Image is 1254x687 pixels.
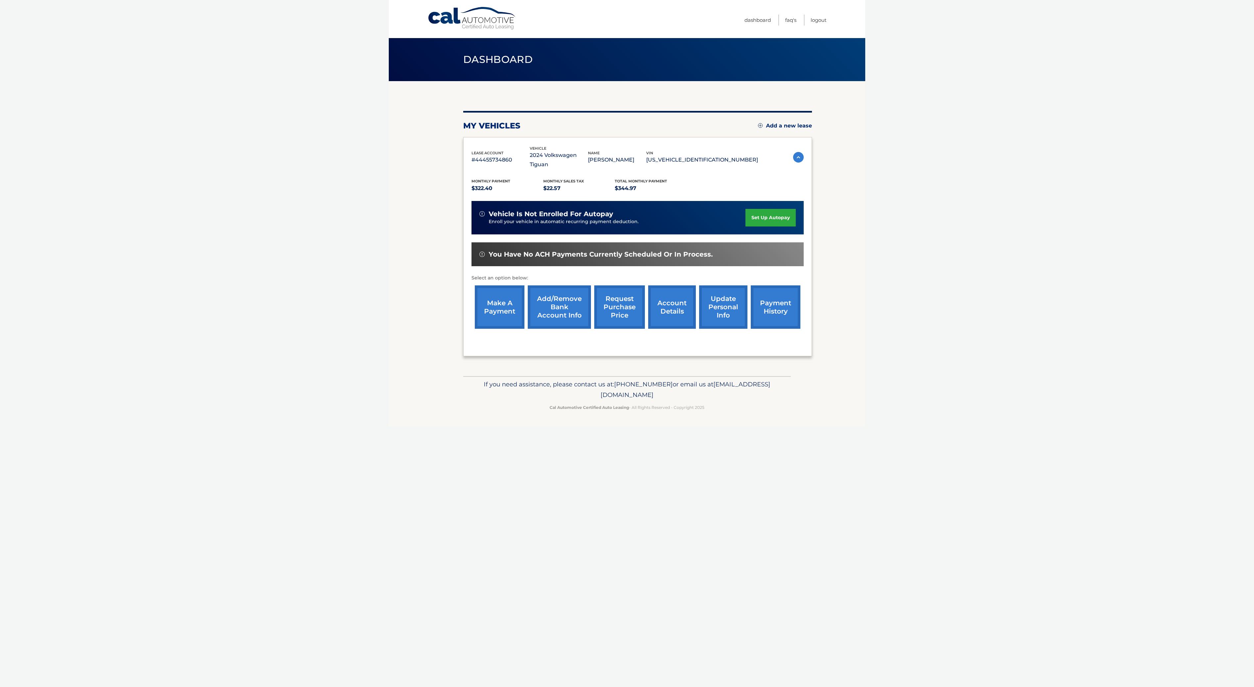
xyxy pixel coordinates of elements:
a: FAQ's [785,15,796,25]
h2: my vehicles [463,121,520,131]
span: Dashboard [463,53,533,66]
img: alert-white.svg [479,252,485,257]
span: [PHONE_NUMBER] [614,380,673,388]
a: request purchase price [594,285,645,329]
p: 2024 Volkswagen Tiguan [530,151,588,169]
p: Enroll your vehicle in automatic recurring payment deduction. [489,218,745,225]
img: add.svg [758,123,763,128]
span: Monthly sales Tax [543,179,584,183]
p: [PERSON_NAME] [588,155,646,165]
p: - All Rights Reserved - Copyright 2025 [468,404,786,411]
span: vehicle [530,146,546,151]
p: $322.40 [471,184,543,193]
p: If you need assistance, please contact us at: or email us at [468,379,786,400]
span: You have no ACH payments currently scheduled or in process. [489,250,713,259]
img: alert-white.svg [479,211,485,217]
p: $344.97 [615,184,687,193]
span: vin [646,151,653,155]
a: Dashboard [744,15,771,25]
span: lease account [471,151,504,155]
p: [US_VEHICLE_IDENTIFICATION_NUMBER] [646,155,758,165]
a: make a payment [475,285,524,329]
a: Cal Automotive [427,7,517,30]
span: [EMAIL_ADDRESS][DOMAIN_NAME] [601,380,770,399]
img: accordion-active.svg [793,152,804,163]
a: Add a new lease [758,123,812,129]
span: Total Monthly Payment [615,179,667,183]
p: $22.57 [543,184,615,193]
span: vehicle is not enrolled for autopay [489,210,613,218]
span: Monthly Payment [471,179,510,183]
a: account details [648,285,696,329]
a: Logout [811,15,827,25]
a: set up autopay [745,209,796,226]
p: Select an option below: [471,274,804,282]
strong: Cal Automotive Certified Auto Leasing [550,405,629,410]
a: payment history [751,285,800,329]
a: update personal info [699,285,747,329]
span: name [588,151,600,155]
a: Add/Remove bank account info [528,285,591,329]
p: #44455734860 [471,155,530,165]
